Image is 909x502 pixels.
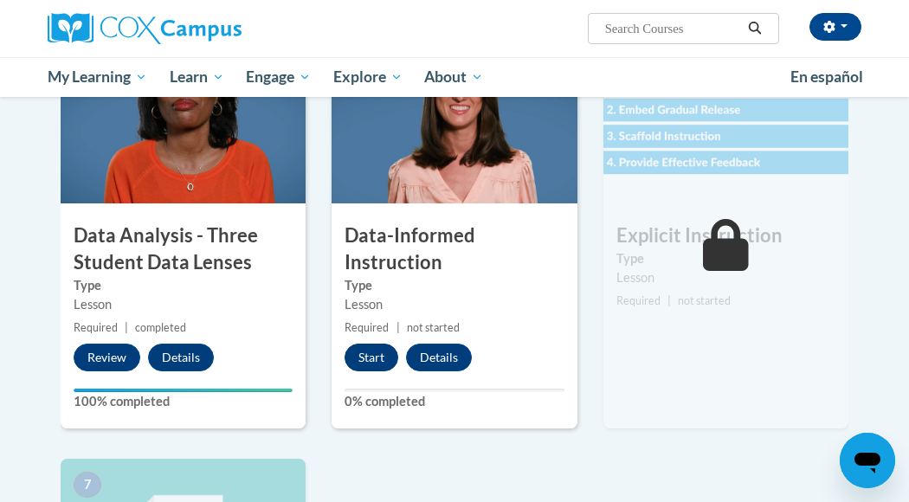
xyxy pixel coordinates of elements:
a: Learn [158,57,235,97]
span: About [424,67,483,87]
h3: Data-Informed Instruction [332,222,577,276]
img: Course Image [332,30,577,203]
span: | [125,321,128,334]
img: Cox Campus [48,13,242,44]
label: Type [74,276,293,295]
a: En español [779,59,874,95]
span: My Learning [48,67,147,87]
span: completed [135,321,186,334]
span: not started [407,321,460,334]
a: Engage [235,57,322,97]
img: Course Image [61,30,306,203]
h3: Explicit Instruction [603,222,848,249]
a: Explore [322,57,414,97]
div: Lesson [616,268,835,287]
span: Learn [170,67,224,87]
span: not started [678,294,731,307]
a: About [414,57,495,97]
label: Type [616,249,835,268]
div: Lesson [345,295,564,314]
h3: Data Analysis - Three Student Data Lenses [61,222,306,276]
button: Review [74,344,140,371]
button: Account Settings [809,13,861,41]
span: En español [790,68,863,86]
img: Course Image [603,30,848,203]
a: My Learning [36,57,158,97]
span: Required [74,321,118,334]
span: Required [345,321,389,334]
button: Start [345,344,398,371]
div: Lesson [74,295,293,314]
button: Details [148,344,214,371]
a: Cox Campus [48,13,301,44]
div: Main menu [35,57,874,97]
label: Type [345,276,564,295]
span: 7 [74,472,101,498]
span: | [667,294,671,307]
iframe: Button to launch messaging window [840,433,895,488]
span: Explore [333,67,403,87]
button: Search [742,18,768,39]
input: Search Courses [603,18,742,39]
button: Details [406,344,472,371]
label: 0% completed [345,392,564,411]
span: | [396,321,400,334]
span: Required [616,294,661,307]
label: 100% completed [74,392,293,411]
div: Your progress [74,389,293,392]
span: Engage [246,67,311,87]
